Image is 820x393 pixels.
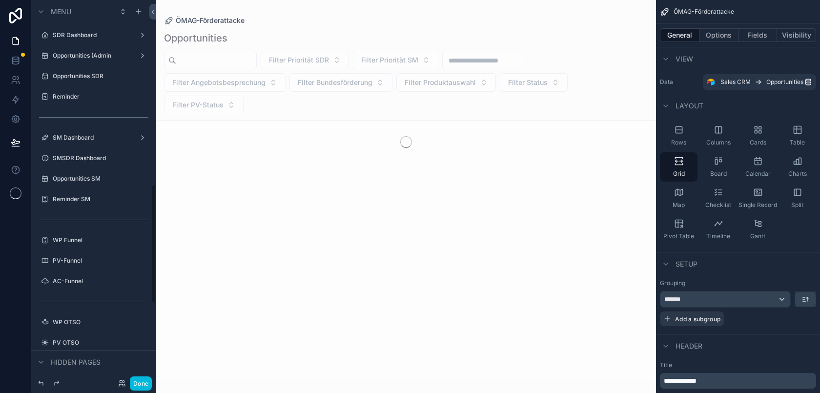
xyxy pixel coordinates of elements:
[705,201,731,209] span: Checklist
[699,152,737,182] button: Board
[660,373,816,389] div: scrollable content
[750,139,766,146] span: Cards
[710,170,727,178] span: Board
[791,201,803,209] span: Split
[660,121,697,150] button: Rows
[676,54,693,64] span: View
[53,339,144,347] label: PV OTSO
[51,7,71,17] span: Menu
[699,28,738,42] button: Options
[674,8,734,16] span: ÖMAG-Förderattacke
[53,175,144,183] label: Opportunities SM
[53,236,144,244] label: WP Funnel
[660,28,699,42] button: General
[750,232,765,240] span: Gantt
[777,28,816,42] button: Visibility
[53,134,131,142] label: SM Dashboard
[673,170,685,178] span: Grid
[53,93,144,101] label: Reminder
[739,184,777,213] button: Single Record
[738,201,777,209] span: Single Record
[738,28,778,42] button: Fields
[53,318,144,326] label: WP OTSO
[660,184,697,213] button: Map
[130,376,152,391] button: Done
[779,152,816,182] button: Charts
[779,184,816,213] button: Split
[699,215,737,244] button: Timeline
[706,139,731,146] span: Columns
[790,139,805,146] span: Table
[675,315,720,323] span: Add a subgroup
[660,279,685,287] label: Grouping
[51,357,101,367] span: Hidden pages
[673,201,685,209] span: Map
[706,232,730,240] span: Timeline
[779,121,816,150] button: Table
[699,121,737,150] button: Columns
[739,121,777,150] button: Cards
[53,257,144,265] label: PV-Funnel
[660,215,697,244] button: Pivot Table
[660,361,816,369] label: Title
[739,215,777,244] button: Gantt
[660,152,697,182] button: Grid
[720,78,751,86] span: Sales CRM
[660,311,724,326] button: Add a subgroup
[663,232,694,240] span: Pivot Table
[699,184,737,213] button: Checklist
[53,277,144,285] label: AC-Funnel
[671,139,686,146] span: Rows
[676,259,697,269] span: Setup
[676,101,703,111] span: Layout
[707,78,715,86] img: Airtable Logo
[53,31,131,39] label: SDR Dashboard
[53,52,131,60] label: Opportunities (Admin
[788,170,807,178] span: Charts
[53,154,144,162] label: SMSDR Dashboard
[660,78,699,86] label: Data
[53,72,144,80] label: Opportunities SDR
[53,195,144,203] label: Reminder SM
[739,152,777,182] button: Calendar
[745,170,771,178] span: Calendar
[766,78,803,86] span: Opportunities
[676,341,702,351] span: Header
[703,74,816,90] a: Sales CRMOpportunities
